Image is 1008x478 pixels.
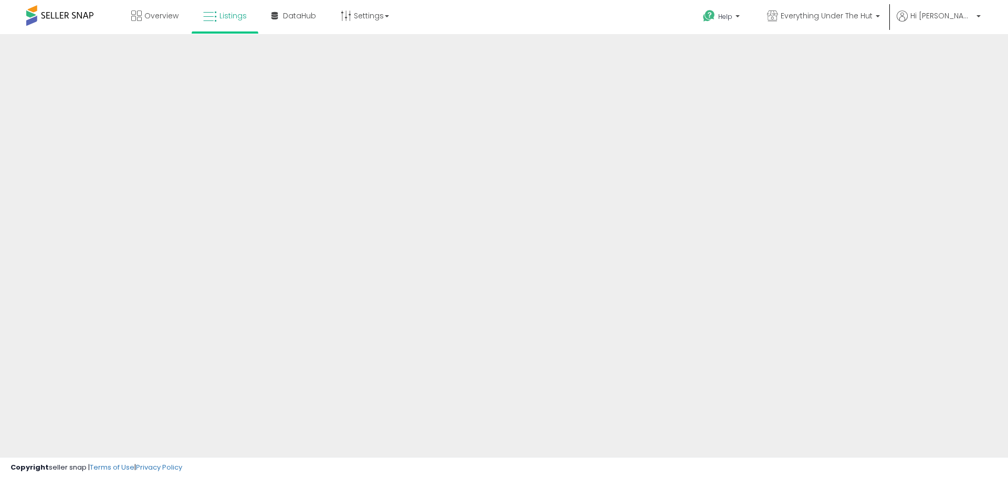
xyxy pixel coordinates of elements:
[897,10,981,34] a: Hi [PERSON_NAME]
[219,10,247,21] span: Listings
[702,9,716,23] i: Get Help
[136,462,182,472] a: Privacy Policy
[10,463,182,473] div: seller snap | |
[718,12,732,21] span: Help
[10,462,49,472] strong: Copyright
[283,10,316,21] span: DataHub
[695,2,750,34] a: Help
[781,10,873,21] span: Everything Under The Hut
[90,462,134,472] a: Terms of Use
[910,10,973,21] span: Hi [PERSON_NAME]
[144,10,178,21] span: Overview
